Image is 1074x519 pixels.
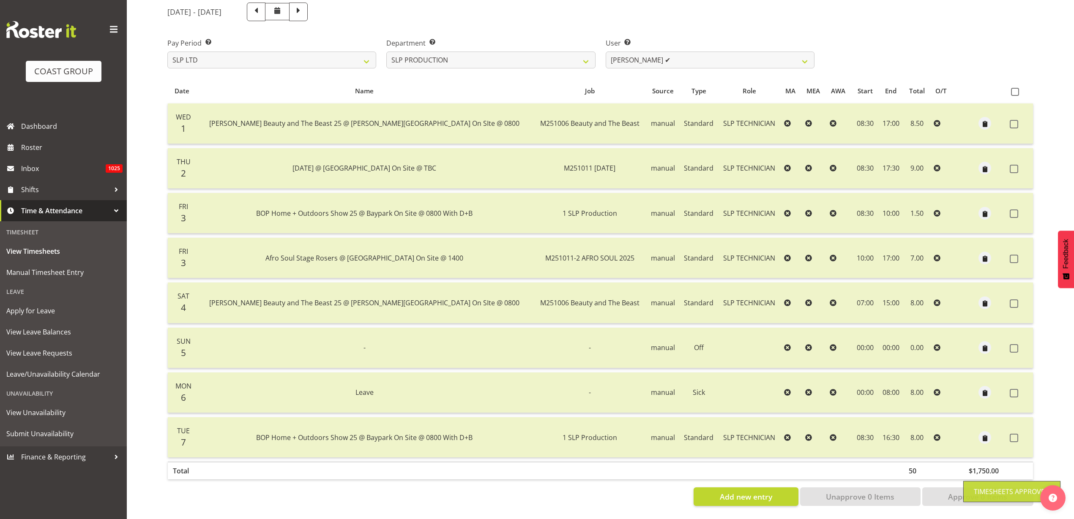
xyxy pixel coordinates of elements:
span: 2 [181,167,186,179]
span: 1 SLP Production [563,209,617,218]
span: Feedback [1062,239,1070,269]
span: SLP TECHNICIAN [723,119,775,128]
div: Unavailability [2,385,125,402]
td: 1.50 [904,193,931,234]
span: Time & Attendance [21,204,110,217]
span: Fri [179,202,188,211]
span: Type [691,86,706,96]
td: 8.00 [904,417,931,457]
span: - [589,388,591,397]
td: Standard [679,283,718,323]
span: MEA [806,86,820,96]
td: 8.00 [904,372,931,413]
button: Feedback - Show survey [1058,231,1074,288]
span: Source [652,86,674,96]
td: 08:30 [852,417,878,457]
span: Manual Timesheet Entry [6,266,120,279]
span: M251006 Beauty and The Beast [540,119,639,128]
img: help-xxl-2.png [1049,494,1057,502]
a: View Unavailability [2,402,125,423]
span: View Unavailability [6,406,120,419]
td: 7.00 [904,238,931,278]
span: manual [651,343,675,352]
span: 5 [181,347,186,359]
span: M251011-2 AFRO SOUL 2025 [545,253,634,263]
div: Leave [2,283,125,300]
td: Standard [679,238,718,278]
td: 07:00 [852,283,878,323]
td: 0.00 [904,328,931,368]
span: Approve 0 Items [948,491,1007,502]
span: Sun [177,337,191,346]
span: BOP Home + Outdoors Show 25 @ Baypark On Site @ 0800 With D+B [256,433,473,442]
div: Timesheets Approved [974,486,1050,497]
a: View Leave Requests [2,342,125,364]
span: [PERSON_NAME] Beauty and The Beast 25 @ [PERSON_NAME][GEOGRAPHIC_DATA] On SIte @ 0800 [209,119,519,128]
span: Shifts [21,183,110,196]
span: Sat [178,291,189,301]
span: [PERSON_NAME] Beauty and The Beast 25 @ [PERSON_NAME][GEOGRAPHIC_DATA] On SIte @ 0800 [209,298,519,307]
td: 00:00 [878,328,904,368]
td: 17:00 [878,238,904,278]
td: 9.00 [904,148,931,189]
td: 08:30 [852,103,878,144]
span: SLP TECHNICIAN [723,253,775,263]
div: COAST GROUP [34,65,93,78]
span: 1 SLP Production [563,433,617,442]
span: manual [651,119,675,128]
span: [DATE] @ [GEOGRAPHIC_DATA] On Site @ TBC [292,163,436,173]
span: Roster [21,141,123,154]
span: View Leave Balances [6,326,120,338]
a: View Timesheets [2,241,125,262]
span: Dashboard [21,120,123,133]
span: 4 [181,302,186,313]
td: Standard [679,103,718,144]
td: Standard [679,417,718,457]
span: Submit Unavailability [6,427,120,440]
span: Total [909,86,925,96]
span: - [363,343,366,352]
span: View Timesheets [6,245,120,258]
td: 8.00 [904,283,931,323]
th: $1,750.00 [964,462,1006,479]
span: Tue [177,426,190,435]
span: SLP TECHNICIAN [723,209,775,218]
td: 00:00 [852,372,878,413]
span: Finance & Reporting [21,451,110,463]
h5: [DATE] - [DATE] [167,7,221,16]
span: BOP Home + Outdoors Show 25 @ Baypark On Site @ 0800 With D+B [256,209,473,218]
td: 08:00 [878,372,904,413]
a: Apply for Leave [2,300,125,321]
span: Wed [176,112,191,122]
span: Apply for Leave [6,304,120,317]
div: Timesheet [2,223,125,241]
span: Add new entry [720,491,772,502]
a: Manual Timesheet Entry [2,262,125,283]
span: AWA [831,86,845,96]
span: Job [585,86,595,96]
span: MA [785,86,795,96]
span: Leave/Unavailability Calendar [6,368,120,380]
span: Name [355,86,374,96]
span: Mon [175,381,191,391]
span: SLP TECHNICIAN [723,298,775,307]
th: Total [168,462,196,479]
th: 50 [904,462,931,479]
span: SLP TECHNICIAN [723,433,775,442]
td: 00:00 [852,328,878,368]
span: manual [651,433,675,442]
label: Pay Period [167,38,376,48]
span: manual [651,209,675,218]
button: Approve 0 Items [922,487,1033,506]
td: 10:00 [852,238,878,278]
span: M251011 [DATE] [564,163,615,173]
span: manual [651,253,675,263]
span: Fri [179,247,188,256]
span: Start [858,86,873,96]
td: Standard [679,148,718,189]
span: Role [743,86,756,96]
a: View Leave Balances [2,321,125,342]
span: 6 [181,391,186,403]
td: 08:30 [852,148,878,189]
td: 08:30 [852,193,878,234]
